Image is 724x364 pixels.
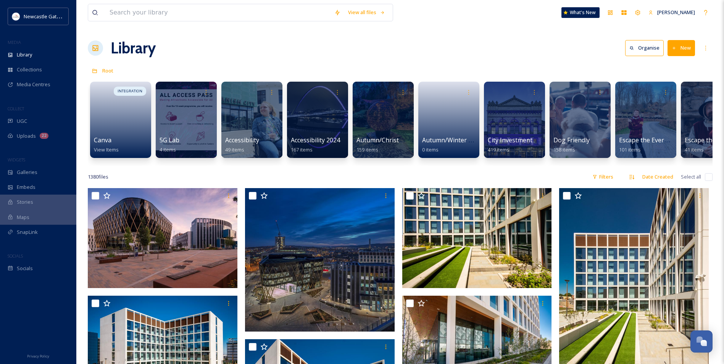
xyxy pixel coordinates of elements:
button: New [668,40,695,56]
span: Newcastle Gateshead Initiative [24,13,94,20]
img: DqD9wEUd_400x400.jpg [12,13,20,20]
span: Accessibility [225,136,259,144]
span: SnapLink [17,229,38,236]
a: [PERSON_NAME] [645,5,699,20]
span: 167 items [291,146,313,153]
span: INTEGRATION [118,89,142,94]
span: Canva [94,136,111,144]
a: Autumn/Christmas Campaign 25159 items [356,137,450,153]
span: UGC [17,118,27,125]
span: 41 items [685,146,704,153]
span: Embeds [17,184,35,191]
span: Autumn/Christmas Campaign 25 [356,136,450,144]
span: Media Centres [17,81,50,88]
span: Galleries [17,169,37,176]
span: Socials [17,265,33,272]
a: View all files [344,5,389,20]
input: Search your library [106,4,331,21]
span: Accessibility 2024 [291,136,340,144]
span: Uploads [17,132,36,140]
span: Root [102,67,113,74]
span: View Items [94,146,119,153]
a: City Investment Images419 items [488,137,555,153]
span: Select all [681,173,701,180]
a: Autumn/Winter Partner Submissions 20250 items [422,137,543,153]
span: COLLECT [8,106,24,111]
a: Organise [625,40,668,56]
div: Filters [589,169,617,184]
a: Library [111,37,156,60]
span: Collections [17,66,42,73]
img: KIER-BIO-3971.jpg [402,188,552,288]
a: Accessibility49 items [225,137,259,153]
span: Escape the Everyday 2022 [619,136,692,144]
span: MEDIA [8,39,21,45]
span: [PERSON_NAME] [657,9,695,16]
a: INTEGRATIONCanvaView Items [88,78,153,158]
a: Accessibility 2024167 items [291,137,340,153]
button: Open Chat [690,330,713,353]
span: 49 items [225,146,244,153]
span: Stories [17,198,33,206]
a: Privacy Policy [27,351,49,360]
span: 419 items [488,146,510,153]
button: Organise [625,40,664,56]
span: Privacy Policy [27,354,49,359]
span: 4 items [160,146,176,153]
a: Dog Friendly158 items [553,137,590,153]
span: Maps [17,214,29,221]
span: Dog Friendly [553,136,590,144]
a: Escape the Everyday 2022101 items [619,137,692,153]
a: What's New [561,7,600,18]
span: 158 items [553,146,575,153]
span: 1380 file s [88,173,108,180]
img: Helix 090120200 - Credit Graeme Peacock.jpg [245,188,395,332]
span: SOCIALS [8,253,23,259]
span: 101 items [619,146,641,153]
span: Library [17,51,32,58]
span: City Investment Images [488,136,555,144]
img: NICD and FDC - Credit Gillespies.jpg [88,188,237,288]
span: 159 items [356,146,378,153]
span: 5G Lab [160,136,179,144]
a: Root [102,66,113,75]
span: Autumn/Winter Partner Submissions 2025 [422,136,543,144]
a: 5G Lab4 items [160,137,179,153]
div: 22 [40,133,48,139]
span: 0 items [422,146,439,153]
span: WIDGETS [8,157,25,163]
div: Date Created [639,169,677,184]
